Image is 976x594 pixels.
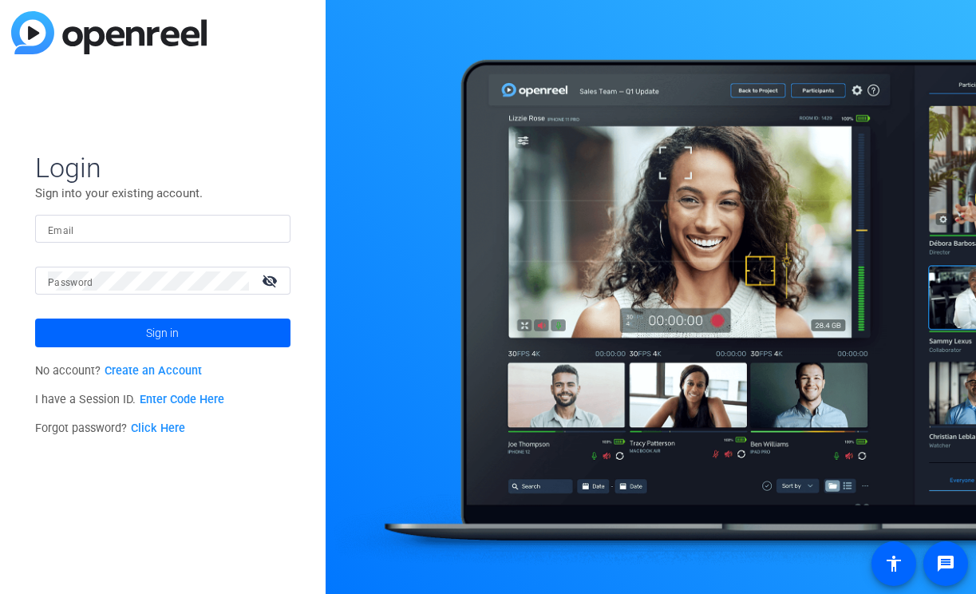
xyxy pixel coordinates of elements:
p: Sign into your existing account. [35,184,290,202]
a: Click Here [131,422,185,435]
a: Enter Code Here [140,393,224,406]
a: Create an Account [105,364,202,378]
mat-icon: accessibility [884,554,903,573]
mat-label: Email [48,225,74,236]
mat-icon: message [936,554,955,573]
span: No account? [35,364,202,378]
img: blue-gradient.svg [11,11,207,54]
span: Forgot password? [35,422,185,435]
button: Sign in [35,319,290,347]
input: Enter Email Address [48,220,278,239]
mat-icon: visibility_off [252,269,290,292]
mat-label: Password [48,277,93,288]
span: I have a Session ID. [35,393,224,406]
span: Sign in [146,313,179,353]
span: Login [35,151,290,184]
